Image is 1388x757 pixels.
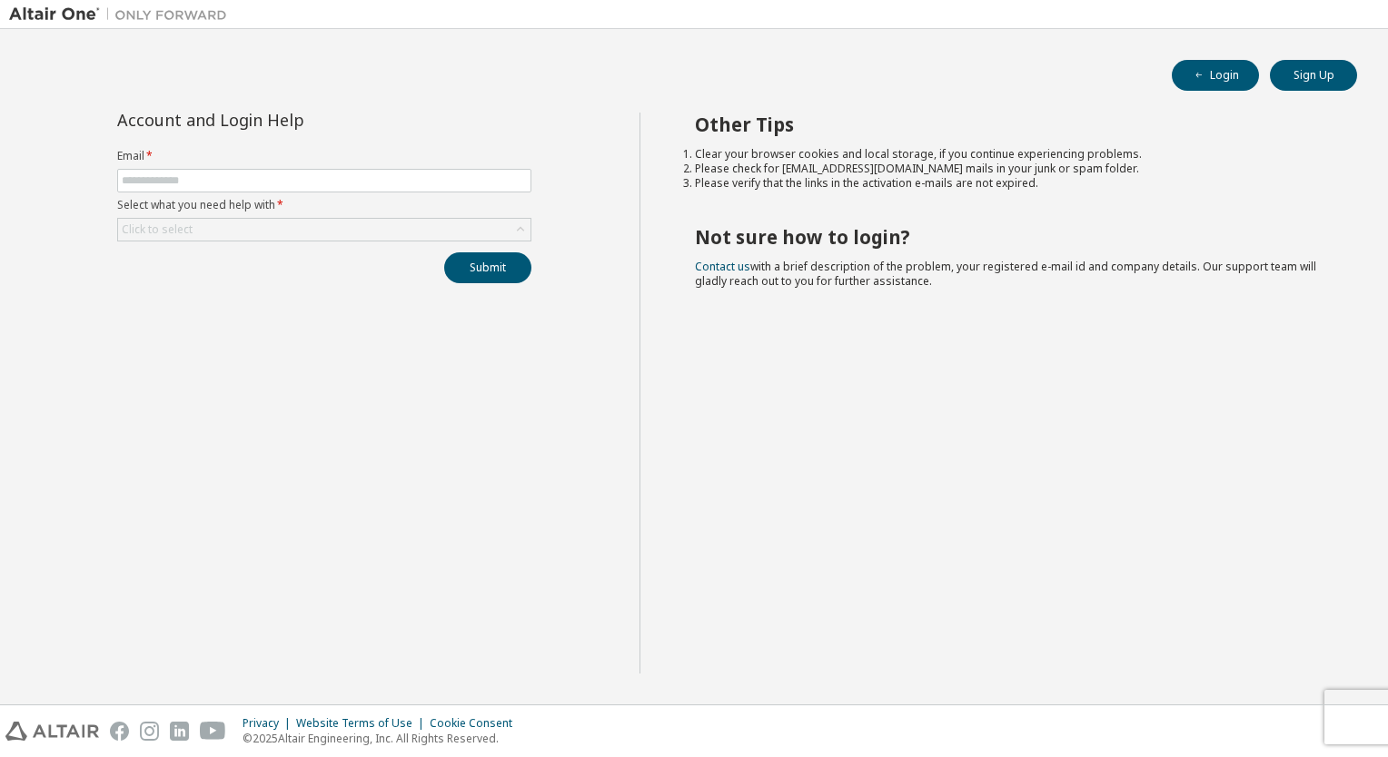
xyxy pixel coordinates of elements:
button: Login [1172,60,1259,91]
div: Privacy [243,716,296,731]
h2: Not sure how to login? [695,225,1325,249]
li: Clear your browser cookies and local storage, if you continue experiencing problems. [695,147,1325,162]
li: Please verify that the links in the activation e-mails are not expired. [695,176,1325,191]
label: Select what you need help with [117,198,531,212]
div: Cookie Consent [430,716,523,731]
button: Submit [444,252,531,283]
a: Contact us [695,259,750,274]
div: Account and Login Help [117,113,449,127]
div: Website Terms of Use [296,716,430,731]
span: with a brief description of the problem, your registered e-mail id and company details. Our suppo... [695,259,1316,289]
img: altair_logo.svg [5,722,99,741]
div: Click to select [122,222,193,237]
li: Please check for [EMAIL_ADDRESS][DOMAIN_NAME] mails in your junk or spam folder. [695,162,1325,176]
img: linkedin.svg [170,722,189,741]
h2: Other Tips [695,113,1325,136]
img: instagram.svg [140,722,159,741]
img: Altair One [9,5,236,24]
p: © 2025 Altair Engineering, Inc. All Rights Reserved. [243,731,523,746]
button: Sign Up [1270,60,1357,91]
img: facebook.svg [110,722,129,741]
div: Click to select [118,219,530,241]
label: Email [117,149,531,163]
img: youtube.svg [200,722,226,741]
